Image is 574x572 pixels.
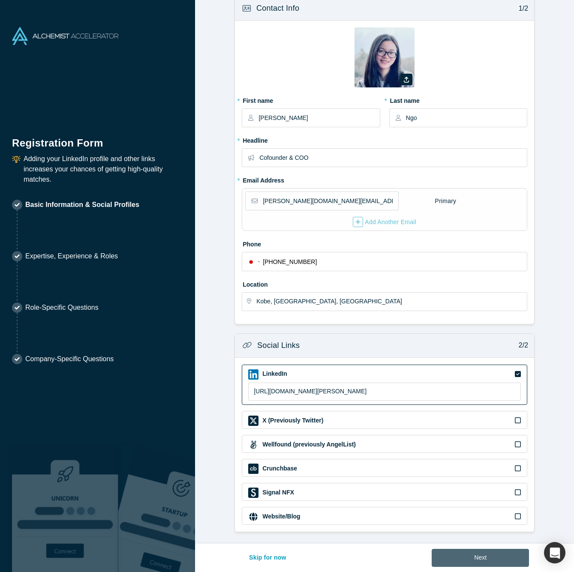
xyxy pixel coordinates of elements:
[432,549,529,567] button: Next
[261,416,323,425] label: X (Previously Twitter)
[248,512,258,522] img: Website/Blog icon
[25,302,99,313] p: Role-Specific Questions
[248,416,258,426] img: X (Previously Twitter) icon
[242,507,527,525] div: Website/Blog iconWebsite/Blog
[514,3,528,14] p: 1/2
[389,93,527,105] label: Last name
[256,293,526,311] input: Enter a location
[261,512,300,521] label: Website/Blog
[256,3,299,14] h3: Contact Info
[240,549,295,567] button: Skip for now
[261,488,294,497] label: Signal NFX
[242,435,527,453] div: Wellfound (previously AngelList) iconWellfound (previously AngelList)
[24,154,183,185] p: Adding your LinkedIn profile and other links increases your chances of getting high-quality matches.
[242,411,527,429] div: X (Previously Twitter) iconX (Previously Twitter)
[25,251,118,261] p: Expertise, Experience & Roles
[242,459,527,477] div: Crunchbase iconCrunchbase
[12,446,118,572] img: Robust Technologies
[118,446,225,572] img: Prism AI
[25,354,114,364] p: Company-Specific Questions
[435,194,457,209] div: Primary
[242,133,527,145] label: Headline
[259,149,526,167] input: Partner, CEO
[514,340,528,350] p: 2/2
[12,27,118,45] img: Alchemist Accelerator Logo
[261,369,287,378] label: LinkedIn
[242,483,527,501] div: Signal NFX iconSignal NFX
[242,277,527,289] label: Location
[355,27,415,87] img: Profile user default
[242,93,380,105] label: First name
[242,237,527,249] label: Phone
[242,173,284,185] label: Email Address
[248,464,258,474] img: Crunchbase icon
[353,217,416,227] div: Add Another Email
[12,126,183,151] h1: Registration Form
[261,464,297,473] label: Crunchbase
[352,216,417,228] button: Add Another Email
[261,440,356,449] label: Wellfound (previously AngelList)
[257,340,300,351] h3: Social Links
[242,365,527,405] div: LinkedIn iconLinkedIn
[248,369,258,380] img: LinkedIn icon
[248,440,258,450] img: Wellfound (previously AngelList) icon
[25,200,139,210] p: Basic Information & Social Profiles
[248,488,258,498] img: Signal NFX icon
